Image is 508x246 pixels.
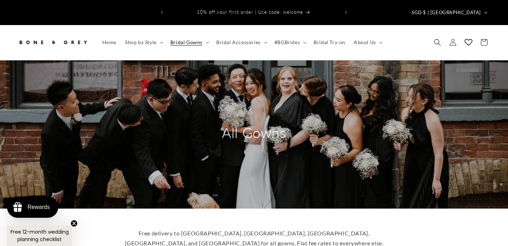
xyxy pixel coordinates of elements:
a: Home [98,35,121,50]
span: Home [102,39,116,46]
span: Free 12-month wedding planning checklist [11,228,69,243]
span: #BGBrides [274,39,300,46]
button: Close teaser [71,220,78,227]
h2: All Gowns [187,124,321,142]
div: Rewards [28,204,50,210]
summary: Bridal Gowns [166,35,212,50]
button: Previous announcement [154,6,170,19]
span: About Us [354,39,376,46]
button: SGD $ | [GEOGRAPHIC_DATA] [407,6,490,19]
span: Bridal Accessories [216,39,261,46]
a: Bridal Try-on [309,35,350,50]
span: Shop by Style [125,39,157,46]
span: Bridal Gowns [170,39,202,46]
div: Free 12-month wedding planning checklistClose teaser [7,226,72,246]
img: Bone and Grey Bridal [18,35,88,50]
button: Next announcement [338,6,354,19]
span: 10% off your first order | Use code: welcome [197,9,303,15]
summary: Bridal Accessories [212,35,270,50]
summary: Search [430,35,445,50]
summary: Shop by Style [121,35,166,50]
summary: About Us [350,35,386,50]
a: Bone and Grey Bridal [15,32,91,53]
span: Bridal Try-on [314,39,345,46]
span: SGD $ | [GEOGRAPHIC_DATA] [412,9,481,16]
summary: #BGBrides [270,35,309,50]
